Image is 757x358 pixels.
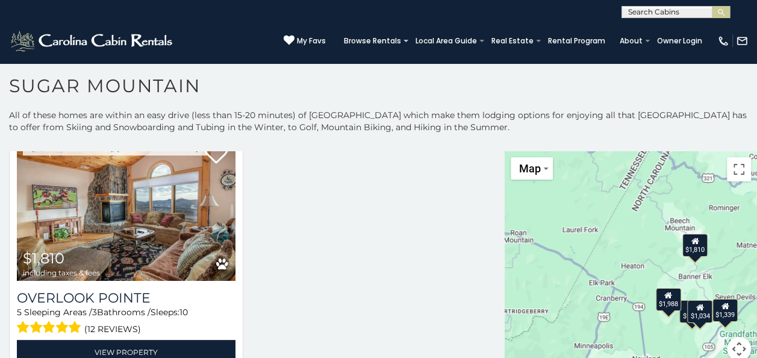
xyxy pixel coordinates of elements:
[614,33,649,49] a: About
[655,288,681,311] div: $1,988
[519,162,541,175] span: Map
[284,35,326,47] a: My Favs
[687,300,712,323] div: $1,034
[727,157,751,181] button: Toggle fullscreen view
[204,142,228,167] a: Add to favorites
[23,269,100,277] span: including taxes & fees
[651,33,708,49] a: Owner Login
[17,307,22,318] span: 5
[542,33,611,49] a: Rental Program
[717,35,729,47] img: phone-regular-white.png
[84,321,141,337] span: (12 reviews)
[679,300,705,323] div: $1,803
[511,157,553,180] button: Change map style
[17,134,235,281] img: Overlook Pointe
[179,307,188,318] span: 10
[338,33,407,49] a: Browse Rentals
[23,250,64,267] span: $1,810
[736,35,748,47] img: mail-regular-white.png
[9,29,176,53] img: White-1-2.png
[712,299,737,322] div: $1,339
[297,36,326,46] span: My Favs
[17,306,235,337] div: Sleeping Areas / Bathrooms / Sleeps:
[17,290,235,306] a: Overlook Pointe
[682,234,708,257] div: $1,810
[17,134,235,281] a: Overlook Pointe $1,810 including taxes & fees
[410,33,483,49] a: Local Area Guide
[485,33,540,49] a: Real Estate
[92,307,97,318] span: 3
